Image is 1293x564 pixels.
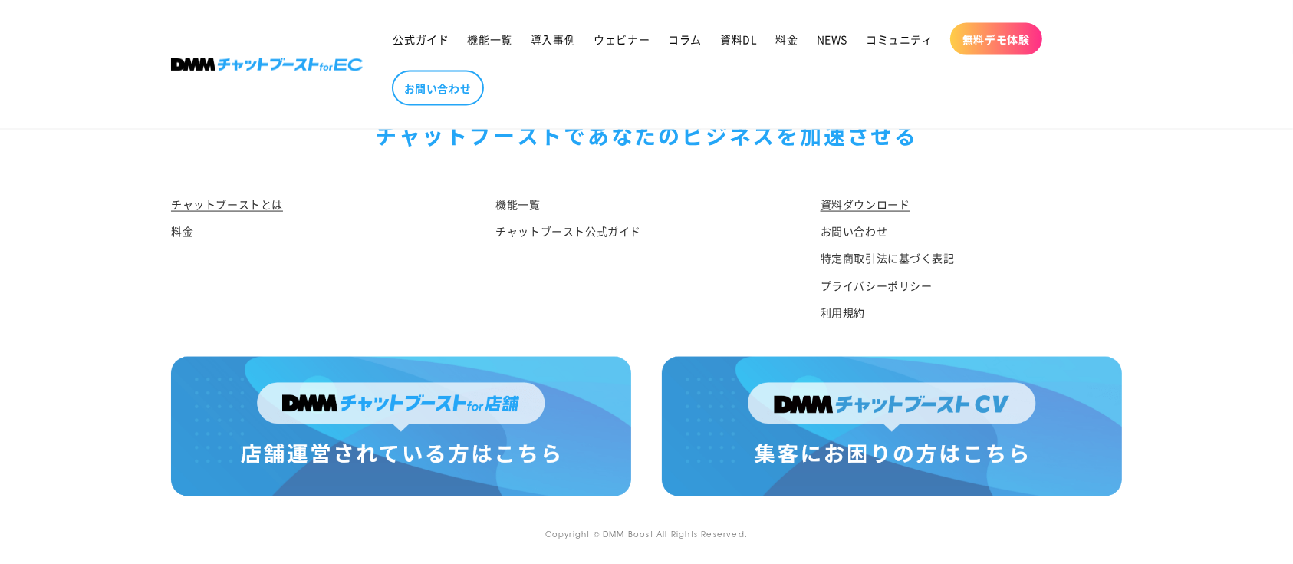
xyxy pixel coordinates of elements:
a: お問い合わせ [392,71,484,106]
span: 料金 [776,32,798,46]
a: NEWS [808,23,857,55]
a: 機能一覧 [495,195,540,218]
a: プライバシーポリシー [821,272,933,299]
span: 導入事例 [531,32,575,46]
small: Copyright © DMM Boost All Rights Reserved. [545,528,748,539]
img: 店舗運営されている方はこちら [171,357,631,496]
a: 資料ダウンロード [821,195,910,218]
a: コミュニティ [857,23,943,55]
span: お問い合わせ [404,81,472,95]
span: 無料デモ体験 [962,32,1030,46]
a: 導入事例 [521,23,584,55]
a: コラム [659,23,711,55]
a: 機能一覧 [459,23,521,55]
a: 料金 [767,23,808,55]
span: ウェビナー [594,32,650,46]
span: 機能一覧 [468,32,512,46]
a: 公式ガイド [384,23,459,55]
div: チャットブーストで あなたのビジネスを加速させる [171,116,1122,154]
a: 特定商取引法に基づく表記 [821,245,955,272]
span: コミュニティ [866,32,933,46]
a: 料金 [171,218,193,245]
a: 利用規約 [821,299,865,326]
a: 資料DL [711,23,766,55]
a: お問い合わせ [821,218,888,245]
a: チャットブースト公式ガイド [495,218,641,245]
a: ウェビナー [584,23,659,55]
span: 公式ガイド [393,32,449,46]
span: コラム [668,32,702,46]
img: 株式会社DMM Boost [171,58,363,71]
span: 資料DL [720,32,757,46]
a: 無料デモ体験 [950,23,1042,55]
img: 集客にお困りの方はこちら [662,357,1122,496]
span: NEWS [817,32,847,46]
a: チャットブーストとは [171,195,283,218]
